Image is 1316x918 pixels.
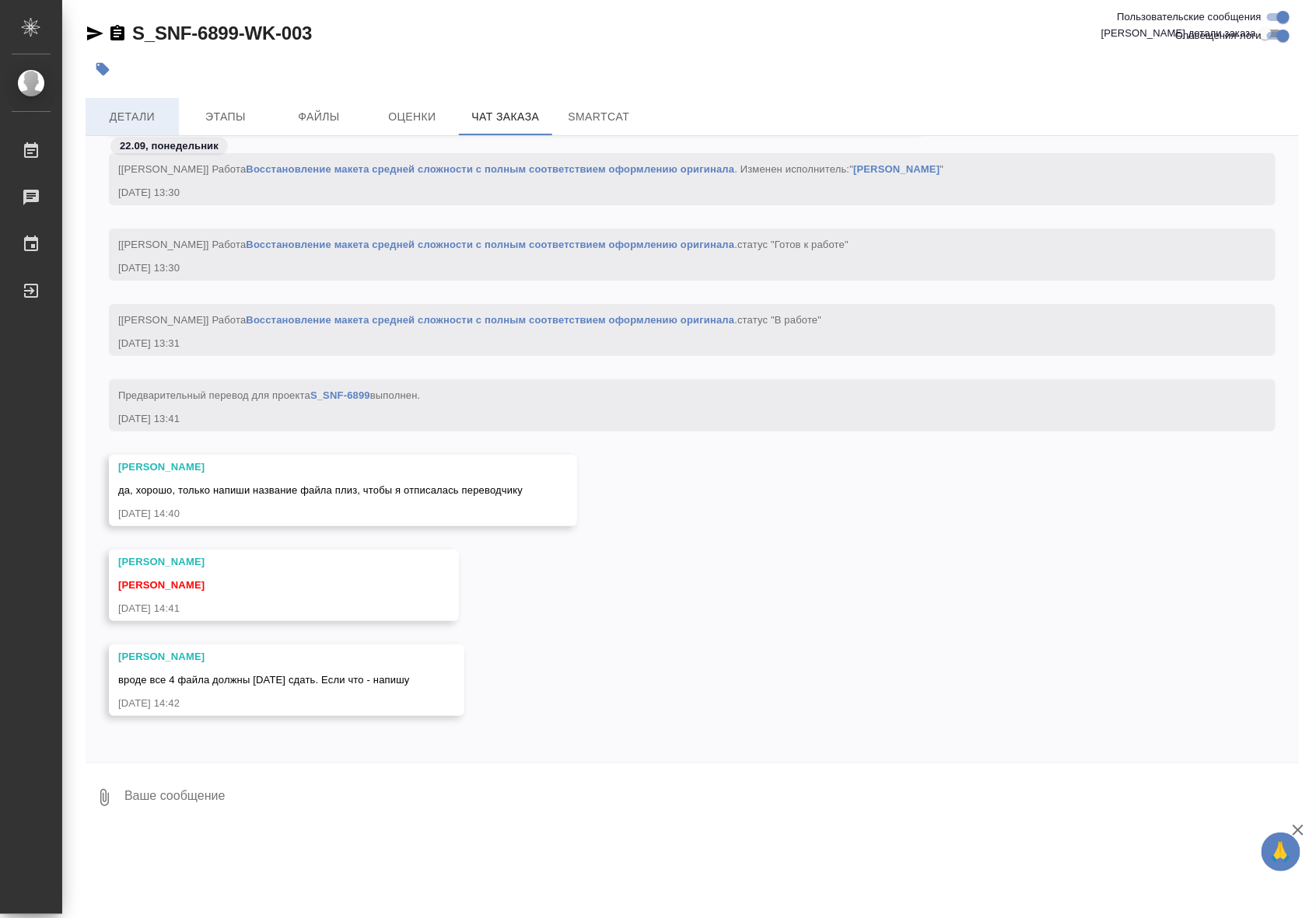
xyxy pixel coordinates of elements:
span: 🙏 [1268,836,1294,868]
a: S_SNF-6899-WK-003 [132,23,312,44]
span: [[PERSON_NAME]] Работа . [118,314,821,326]
div: [PERSON_NAME] [118,554,404,570]
span: [[PERSON_NAME]] Работа . [118,239,849,250]
span: вроде все 4 файла должны [DATE] сдать. Если что - напишу [118,674,410,686]
div: [DATE] 13:41 [118,411,1221,427]
a: S_SNF-6899 [310,389,370,401]
span: Предварительный перевод для проекта выполнен. [118,389,420,401]
a: [PERSON_NAME] [853,163,940,175]
span: Чат заказа [468,107,543,127]
span: " " [849,163,943,175]
span: да, хорошо, только напиши название файла плиз, чтобы я отписалась переводчику [118,484,523,496]
span: [[PERSON_NAME]] Работа . Изменен исполнитель: [118,163,943,175]
span: статус "Готов к работе" [737,239,849,250]
span: Оповещения-логи [1175,28,1262,44]
span: статус "В работе" [737,314,821,326]
div: [PERSON_NAME] [118,649,410,665]
span: Детали [95,107,170,127]
span: Этапы [188,107,263,127]
span: SmartCat [562,107,636,127]
a: Восстановление макета средней сложности с полным соответствием оформлению оригинала [246,314,734,326]
a: Восстановление макета средней сложности с полным соответствием оформлению оригинала [246,239,734,250]
div: [DATE] 14:41 [118,601,404,616]
div: [DATE] 13:31 [118,336,1221,351]
span: [PERSON_NAME] [118,579,205,591]
div: [DATE] 13:30 [118,185,1221,201]
span: Оценки [375,107,450,127]
button: 🙏 [1262,832,1300,871]
button: Добавить тэг [86,52,120,86]
div: [DATE] 14:42 [118,696,410,711]
button: Скопировать ссылку для ЯМессенджера [86,24,104,43]
div: [DATE] 13:30 [118,260,1221,276]
span: Файлы [282,107,356,127]
p: 22.09, понедельник [120,138,219,154]
span: Пользовательские сообщения [1117,9,1262,25]
div: [DATE] 14:40 [118,506,523,522]
div: [PERSON_NAME] [118,459,523,475]
button: Скопировать ссылку [108,24,127,43]
span: [PERSON_NAME] детали заказа [1101,26,1256,41]
a: Восстановление макета средней сложности с полным соответствием оформлению оригинала [246,163,734,175]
